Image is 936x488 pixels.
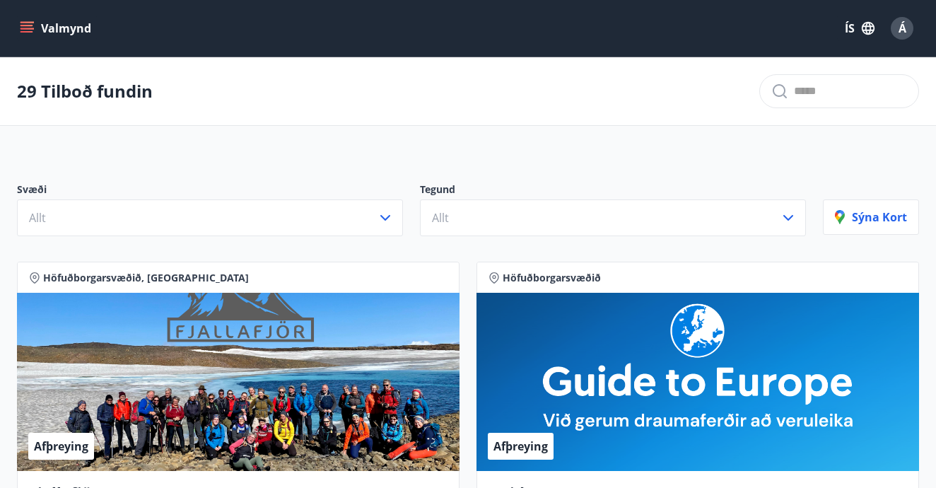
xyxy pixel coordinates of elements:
p: 29 Tilboð fundin [17,79,153,103]
p: Svæði [17,182,403,199]
span: Allt [432,210,449,226]
span: Afþreying [34,438,88,454]
span: Höfuðborgarsvæðið [503,271,601,285]
span: Afþreying [493,438,548,454]
button: ÍS [837,16,882,41]
button: menu [17,16,97,41]
p: Tegund [420,182,806,199]
button: Allt [420,199,806,236]
button: Allt [17,199,403,236]
p: Sýna kort [835,209,907,225]
span: Á [899,21,906,36]
button: Á [885,11,919,45]
button: Sýna kort [823,199,919,235]
span: Höfuðborgarsvæðið, [GEOGRAPHIC_DATA] [43,271,249,285]
span: Allt [29,210,46,226]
